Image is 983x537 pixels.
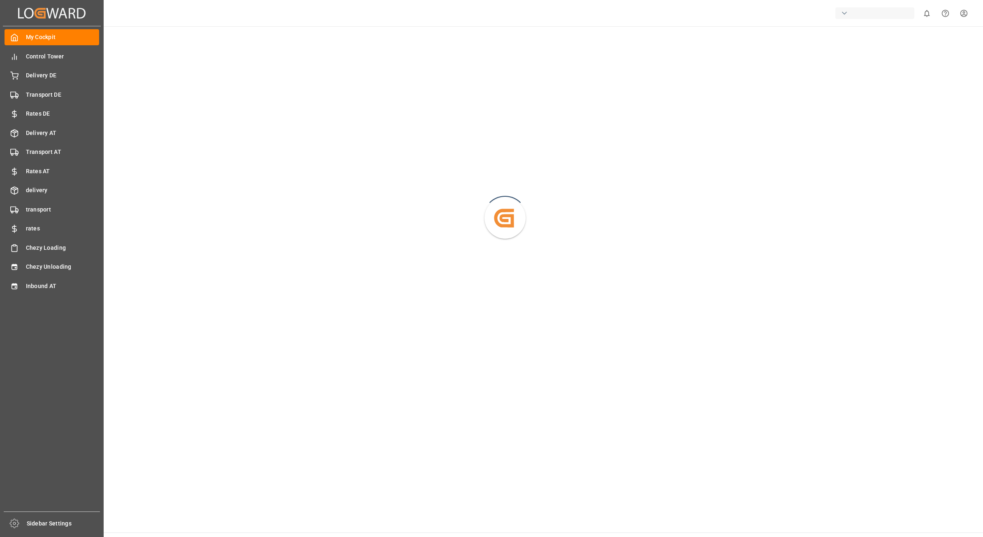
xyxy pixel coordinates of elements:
[26,244,100,252] span: Chezy Loading
[5,221,99,237] a: rates
[26,129,100,137] span: Delivery AT
[27,519,100,528] span: Sidebar Settings
[26,263,100,271] span: Chezy Unloading
[5,239,99,256] a: Chezy Loading
[26,148,100,156] span: Transport AT
[5,29,99,45] a: My Cockpit
[5,86,99,102] a: Transport DE
[26,109,100,118] span: Rates DE
[5,67,99,84] a: Delivery DE
[5,106,99,122] a: Rates DE
[26,282,100,291] span: Inbound AT
[5,125,99,141] a: Delivery AT
[26,205,100,214] span: transport
[5,48,99,64] a: Control Tower
[26,33,100,42] span: My Cockpit
[26,186,100,195] span: delivery
[5,182,99,198] a: delivery
[936,4,955,23] button: Help Center
[26,91,100,99] span: Transport DE
[5,144,99,160] a: Transport AT
[26,224,100,233] span: rates
[5,259,99,275] a: Chezy Unloading
[5,278,99,294] a: Inbound AT
[5,163,99,179] a: Rates AT
[26,167,100,176] span: Rates AT
[26,52,100,61] span: Control Tower
[918,4,936,23] button: show 0 new notifications
[5,201,99,217] a: transport
[26,71,100,80] span: Delivery DE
